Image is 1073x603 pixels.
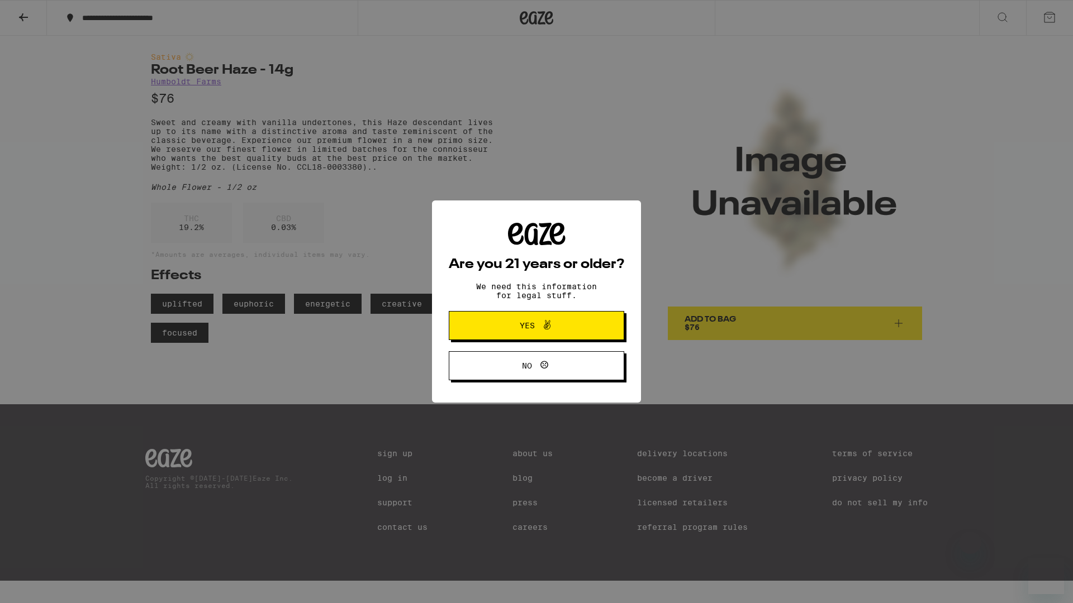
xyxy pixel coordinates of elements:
button: Yes [449,311,624,340]
span: No [522,362,532,370]
iframe: Button to launch messaging window [1028,558,1064,594]
p: We need this information for legal stuff. [467,282,606,300]
span: Yes [520,322,535,329]
button: No [449,351,624,380]
h2: Are you 21 years or older? [449,258,624,271]
iframe: Close message [959,532,981,554]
